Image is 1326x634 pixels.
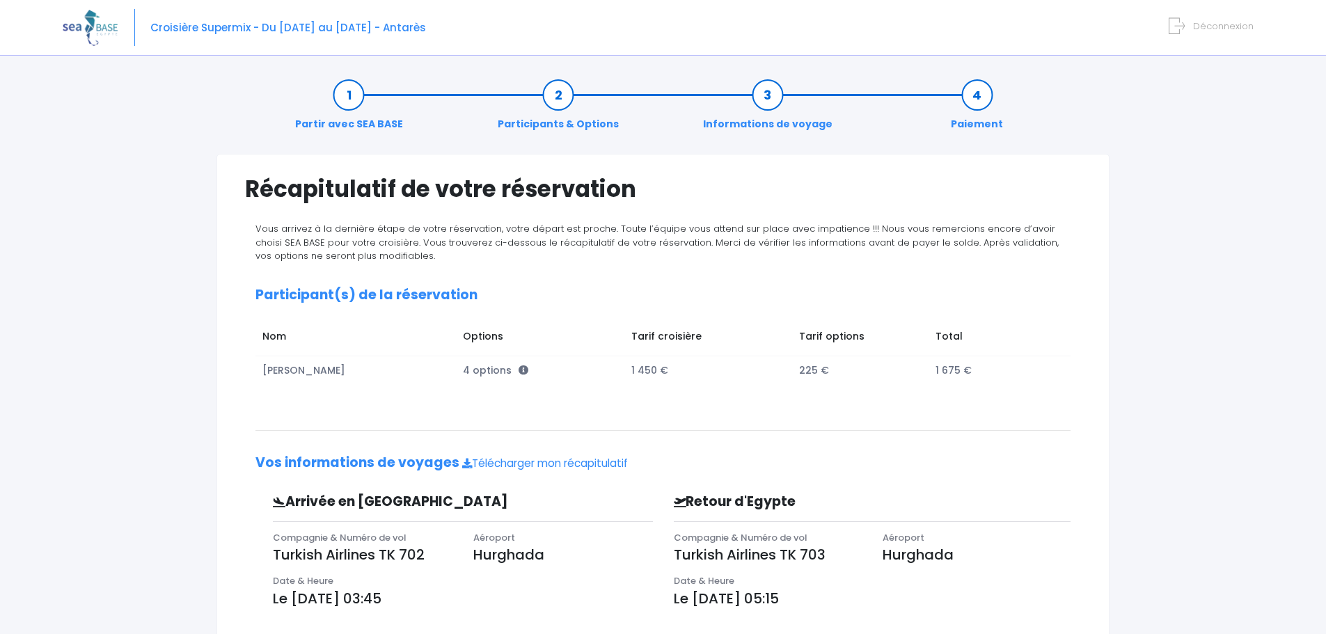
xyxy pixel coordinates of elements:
td: Tarif croisière [624,322,793,356]
h1: Récapitulatif de votre réservation [245,175,1081,203]
span: Aéroport [473,531,515,544]
span: Croisière Supermix - Du [DATE] au [DATE] - Antarès [150,20,426,35]
a: Télécharger mon récapitulatif [462,456,628,470]
td: 1 675 € [929,356,1057,385]
p: Le [DATE] 03:45 [273,588,653,609]
h3: Arrivée en [GEOGRAPHIC_DATA] [262,494,563,510]
h3: Retour d'Egypte [663,494,977,510]
h2: Participant(s) de la réservation [255,287,1071,303]
p: Turkish Airlines TK 702 [273,544,452,565]
td: [PERSON_NAME] [255,356,457,385]
span: Compagnie & Numéro de vol [674,531,807,544]
td: 1 450 € [624,356,793,385]
h2: Vos informations de voyages [255,455,1071,471]
td: 225 € [793,356,929,385]
td: Total [929,322,1057,356]
td: Tarif options [793,322,929,356]
span: Date & Heure [674,574,734,587]
td: Options [457,322,624,356]
span: 4 options [463,363,528,377]
p: Le [DATE] 05:15 [674,588,1071,609]
span: Date & Heure [273,574,333,587]
span: Déconnexion [1193,19,1254,33]
a: Informations de voyage [696,88,839,132]
p: Hurghada [883,544,1071,565]
p: Turkish Airlines TK 703 [674,544,862,565]
td: Nom [255,322,457,356]
span: Compagnie & Numéro de vol [273,531,407,544]
span: Aéroport [883,531,924,544]
a: Participants & Options [491,88,626,132]
span: Vous arrivez à la dernière étape de votre réservation, votre départ est proche. Toute l’équipe vo... [255,222,1059,262]
p: Hurghada [473,544,653,565]
a: Paiement [944,88,1010,132]
a: Partir avec SEA BASE [288,88,410,132]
